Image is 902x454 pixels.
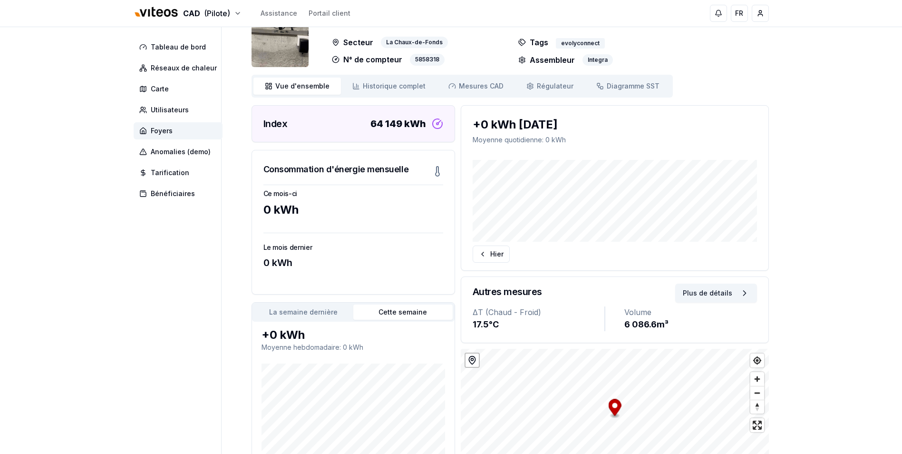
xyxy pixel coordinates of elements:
[151,42,206,52] span: Tableau de bord
[254,305,353,320] button: La semaine dernière
[332,37,373,49] p: Secteur
[515,78,585,95] a: Régulateur
[370,117,426,130] div: 64 149 kWh
[518,37,548,49] p: Tags
[263,256,443,269] div: 0 kWh
[134,1,179,24] img: Viteos - CAD Logo
[151,84,169,94] span: Carte
[263,163,409,176] h3: Consommation d'énergie mensuelle
[410,54,445,66] div: 5858318
[332,54,402,66] p: N° de compteur
[607,81,660,91] span: Diagramme SST
[183,8,200,19] span: CAD
[275,81,330,91] span: Vue d'ensemble
[585,78,671,95] a: Diagramme SST
[473,117,757,132] div: +0 kWh [DATE]
[675,284,757,303] button: Plus de détails
[537,81,573,91] span: Régulateur
[134,185,226,202] a: Bénéficiaires
[353,305,453,320] button: Cette semaine
[263,189,443,198] h3: Ce mois-ci
[134,101,226,118] a: Utilisateurs
[750,418,764,432] button: Enter fullscreen
[459,81,504,91] span: Mesures CAD
[134,143,226,160] a: Anomalies (demo)
[134,39,226,56] a: Tableau de bord
[341,78,437,95] a: Historique complet
[750,386,764,400] button: Zoom out
[381,37,448,49] div: La Chaux-de-Fonds
[253,78,341,95] a: Vue d'ensemble
[750,400,764,414] button: Reset bearing to north
[473,246,510,263] button: Hier
[263,117,288,130] h3: Index
[262,343,445,352] p: Moyenne hebdomadaire : 0 kWh
[731,5,748,22] button: FR
[750,354,764,367] button: Find my location
[134,122,226,139] a: Foyers
[151,168,189,178] span: Tarification
[309,9,350,18] a: Portail client
[134,59,226,77] a: Réseaux de chaleur
[624,318,757,331] div: 6 086.6 m³
[151,147,211,157] span: Anomalies (demo)
[151,189,195,198] span: Bénéficiaires
[473,135,757,145] p: Moyenne quotidienne : 0 kWh
[473,306,604,318] div: ΔT (Chaud - Froid)
[263,243,443,252] h3: Le mois dernier
[437,78,515,95] a: Mesures CAD
[750,372,764,386] button: Zoom in
[134,80,226,98] a: Carte
[151,105,189,115] span: Utilisateurs
[608,399,621,419] div: Map marker
[624,306,757,318] div: Volume
[151,63,217,73] span: Réseaux de chaleur
[134,164,226,181] a: Tarification
[582,54,613,66] div: Integra
[204,8,230,19] span: (Pilote)
[363,81,426,91] span: Historique complet
[151,126,173,136] span: Foyers
[473,285,542,298] h3: Autres mesures
[556,38,605,49] div: evolyconnect
[262,327,445,343] div: +0 kWh
[263,202,443,217] div: 0 kWh
[518,54,575,66] p: Assembleur
[735,9,743,18] span: FR
[134,3,242,24] button: CAD(Pilote)
[261,9,297,18] a: Assistance
[473,318,604,331] div: 17.5 °C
